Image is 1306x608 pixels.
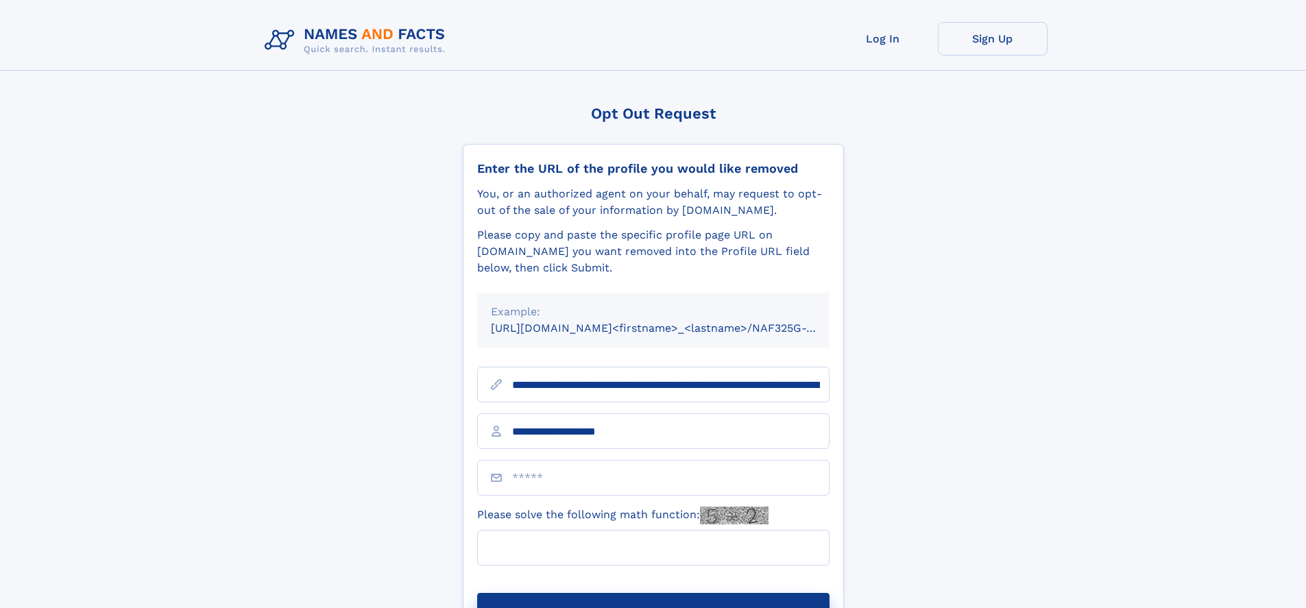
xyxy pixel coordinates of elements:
[477,507,769,524] label: Please solve the following math function:
[828,22,938,56] a: Log In
[491,304,816,320] div: Example:
[477,186,830,219] div: You, or an authorized agent on your behalf, may request to opt-out of the sale of your informatio...
[477,227,830,276] div: Please copy and paste the specific profile page URL on [DOMAIN_NAME] you want removed into the Pr...
[463,105,844,122] div: Opt Out Request
[491,321,856,335] small: [URL][DOMAIN_NAME]<firstname>_<lastname>/NAF325G-xxxxxxxx
[477,161,830,176] div: Enter the URL of the profile you would like removed
[259,22,457,59] img: Logo Names and Facts
[938,22,1048,56] a: Sign Up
